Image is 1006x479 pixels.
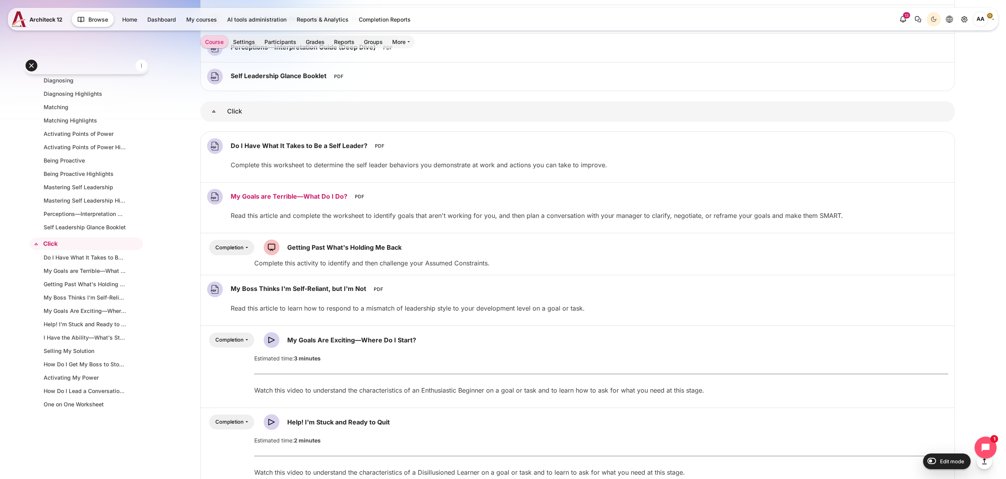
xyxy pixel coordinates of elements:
a: Participants [260,35,301,48]
a: Help! I'm Stuck and Ready to Quit [44,320,126,328]
a: Mastering Self Leadership [44,183,126,191]
span: Edit mode [940,458,964,464]
a: Dashboard [143,13,181,26]
a: Activating Points of Power [44,130,126,138]
a: Being Proactive Highlights [44,170,126,178]
strong: 3 minutes [294,355,321,362]
a: User menu [973,11,994,27]
button: Browse [72,11,114,27]
a: Perceptions—Interpretation Guide (Deep Dive) [44,210,126,218]
a: How Do I Get My Boss to Stop Micromanaging Me? [44,360,126,368]
img: Video Time icon [264,332,279,348]
p: Read this article and complete the worksheet to identify goals that aren't working for you, and t... [231,211,948,220]
span: Architeck 12 [29,15,62,24]
span: Collapse [32,240,40,248]
a: Getting Past What's Holding Me Back [44,280,126,288]
a: Diagnosing Highlights [44,90,126,98]
a: Reports & Analytics [292,13,353,26]
div: Completion requirements for My Goals Are Exciting—Where Do I Start? [209,333,254,348]
a: Course [200,35,228,48]
a: Do I Have What It Takes to Be a Self Leader? [231,141,369,149]
a: More [387,35,415,48]
a: Groups [359,35,387,48]
button: Completion [209,240,254,255]
a: AI tools administration [222,13,291,26]
a: Home [117,13,142,26]
a: Matching Highlights [44,116,126,124]
img: Video Time icon [264,414,279,430]
p: Watch this video to understand the characteristics of an Enthusiastic Beginner on a goal or task ... [254,386,948,395]
p: Complete this activity to identify and then challenge your Assumed Constraints. [254,258,948,268]
a: Self Leadership Glance Booklet [44,223,126,231]
a: My Goals are Terrible—What Do I Do? [231,192,349,200]
div: Completion requirements for Help! I'm Stuck and Ready to Quit [209,415,254,430]
a: Help! I'm Stuck and Ready to Quit [287,418,390,426]
span: Browse [88,15,108,24]
strong: 2 minutes [294,437,321,444]
a: Completion Reports [354,13,415,26]
a: Selling My Solution [44,347,126,355]
a: A12 A12 Architeck 12 [12,11,66,27]
div: Dark Mode [928,13,940,25]
a: Click [43,239,128,249]
img: File icon [207,69,223,84]
a: Activating My Power [44,373,126,382]
a: My Goals are Terrible—What Do I Do? [44,267,126,275]
a: My Boss Thinks I'm Self-Reliant, but I'm Not [231,285,368,293]
img: File icon [207,282,223,297]
a: One on One Worksheet [44,400,126,408]
img: File icon [207,189,223,205]
a: Matching [44,103,126,111]
img: File icon [207,138,223,154]
a: My Goals Are Exciting—Where Do I Start? [287,336,416,344]
img: SCORM package icon [264,239,279,255]
a: Getting Past What's Holding Me Back [287,243,402,251]
p: Watch this video to understand the characteristics of a Disillusioned Learner on a goal or task a... [254,468,948,477]
a: Reports [329,35,359,48]
a: Settings [228,35,260,48]
a: How Do I Lead a Conversation with My Manager? [44,387,126,395]
a: Mastering Self Leadership Highlights [44,196,126,205]
a: Click [200,101,227,122]
p: Read this article to learn how to respond to a mismatch of leadership style to your development l... [231,303,948,313]
button: Light Mode Dark Mode [927,12,941,26]
button: Languages [942,12,956,26]
a: Do I Have What It Takes to Be a Self Leader? [44,253,126,261]
button: Completion [209,333,254,348]
div: Estimated time: [248,354,954,362]
a: I Have the Ability—What's Stopping Me? [44,333,126,342]
button: Completion [209,415,254,430]
button: Go to top [977,453,992,469]
button: There are 0 unread conversations [911,12,925,26]
div: Estimated time: [248,436,954,444]
div: 13 [903,12,910,18]
a: My courses [182,13,222,26]
div: Completion requirements for Getting Past What's Holding Me Back [209,240,254,255]
img: A12 [12,11,26,27]
p: Complete this worksheet to determine the self leader behaviors you demonstrate at work and action... [231,160,948,170]
a: Self Leadership Glance Booklet [231,72,329,80]
a: Grades [301,35,329,48]
a: Diagnosing [44,76,126,84]
div: Show notification window with 13 new notifications [896,12,910,26]
a: Being Proactive [44,156,126,165]
span: Aum Aum [973,11,988,27]
a: Perceptions—Interpretation Guide (Deep Dive) [231,43,378,51]
a: Activating Points of Power Highlights [44,143,126,151]
a: My Boss Thinks I'm Self-Reliant, but I'm Not [44,293,126,302]
a: My Goals Are Exciting—Where Do I Start? [44,307,126,315]
a: Site administration [957,12,971,26]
